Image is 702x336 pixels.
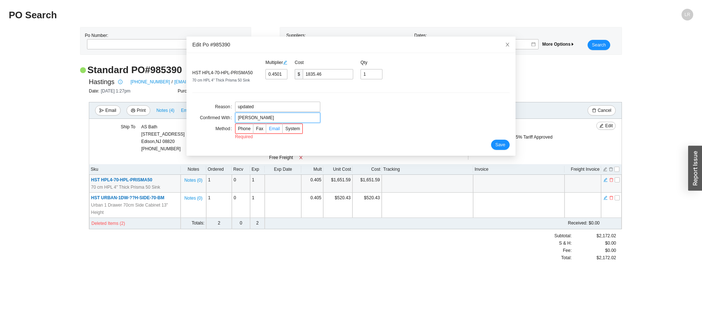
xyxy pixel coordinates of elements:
td: 0 [232,193,250,218]
span: Total: [561,254,572,261]
span: HST URBAN-1DW-??H-SIDE-70-BM [91,195,164,200]
span: edit [283,60,287,65]
th: Tracking [382,164,473,175]
button: Search [588,40,610,50]
button: editEdit [596,122,616,130]
span: 70 cm HPL 4" Thick Prisma 50 Sink [192,78,250,82]
span: Date: [89,88,101,94]
span: $0.00 [605,247,616,254]
div: Cost [295,59,361,66]
div: Sku [91,166,179,173]
h2: Standard PO # 985390 [87,64,182,76]
span: Search [592,41,606,49]
td: $520.43 [352,193,382,218]
div: Qty [361,59,415,66]
span: Ship To [121,124,135,129]
span: printer [131,108,135,113]
span: Deleted Items (2) [91,220,125,227]
td: 0 [232,218,250,229]
div: Suppliers: [284,32,412,50]
span: Fee : [563,247,571,254]
td: 1 [250,175,265,193]
div: $0.00 [572,239,616,247]
span: / [171,78,173,86]
div: $2,172.02 [572,232,616,239]
span: Purchase rep: [178,88,207,94]
a: [EMAIL_ADDRESS][DOMAIN_NAME] [174,78,248,86]
span: delete [609,195,614,200]
span: $ [295,69,303,79]
div: Required [235,133,320,140]
div: Po Number: [85,32,206,50]
td: $1,651.59 [352,175,382,193]
div: Edit Po #985390 [192,41,510,49]
span: LR [684,9,690,20]
th: Recv [232,164,250,175]
span: 70 cm HPL 4" Thick Prisma 50 Sink [91,184,160,191]
td: 0 [232,175,250,193]
td: 1 [206,193,232,218]
button: sendEmail [95,105,121,116]
td: 1 [206,175,232,193]
span: Edit [605,122,613,129]
button: Save [491,140,510,150]
span: Notes ( 4 ) [156,107,174,114]
button: edit [603,177,608,182]
th: Cost [352,164,382,175]
span: System [285,126,300,131]
span: edit [599,124,604,129]
button: Deleted Items (2) [91,219,125,227]
button: delete [609,177,614,182]
span: Notes ( 0 ) [184,177,202,184]
label: Method [215,124,235,134]
td: $0.00 [301,218,601,229]
span: [DATE] 1:27pm [101,88,131,94]
span: delete [609,177,614,182]
th: Unit Cost [323,164,352,175]
th: Invoice [473,164,565,175]
h2: PO Search [9,9,522,22]
span: delete [592,108,596,113]
button: Close [499,37,516,53]
span: Save [495,141,505,148]
th: Mult [301,164,323,175]
span: Free Freight [269,155,293,160]
button: Email history (1) [181,105,213,116]
div: Dates: [412,32,540,50]
td: 2 [250,218,265,229]
button: edit [603,166,608,171]
td: 0.405 [301,193,323,218]
span: Urban 1 Drawer 70cm Side Cabinet 13" Height [91,201,179,216]
td: $520.43 [323,193,352,218]
span: S & H: [559,239,572,247]
button: printerPrint [127,105,150,116]
button: info-circle [114,77,125,87]
div: Multiplier [265,59,295,66]
td: $1,651.59 [323,175,352,193]
button: edit [603,195,608,200]
span: HST HPL4-70-HPL-PRISMA50 [91,177,152,182]
span: Phone [238,126,251,131]
span: Fax [256,126,263,131]
span: edit [603,195,608,200]
span: Received: [568,220,587,226]
td: 0.405 [301,175,323,193]
span: close [505,42,510,47]
div: 7.5% Tariff Approved [512,133,589,144]
th: Exp [250,164,265,175]
a: [PHONE_NUMBER] [131,78,170,86]
span: More Options [542,42,575,47]
td: 2 [206,218,232,229]
span: HST HPL4-70-HPL-PRISMA50 [192,70,253,75]
button: Notes (4) [156,106,175,112]
button: Notes (0) [184,194,203,199]
label: Confirmed With [200,113,235,123]
th: Freight Invoice [565,164,601,175]
td: 1 [250,193,265,218]
span: Hastings [89,76,114,87]
button: delete [608,166,614,171]
span: Email history (1) [181,107,213,114]
button: Notes (0) [184,176,203,181]
span: Cancel [598,107,611,114]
